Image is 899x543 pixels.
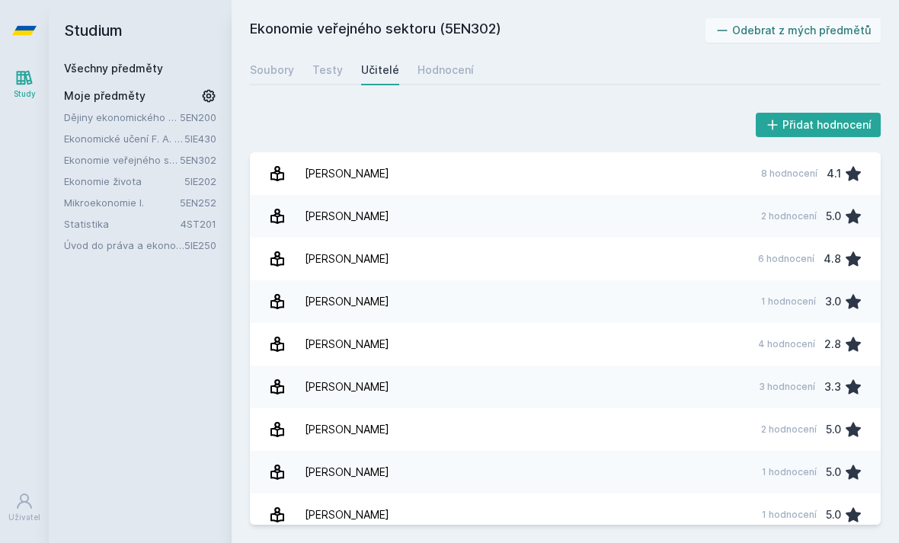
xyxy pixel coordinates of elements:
[250,366,881,408] a: [PERSON_NAME] 3 hodnocení 3.3
[250,323,881,366] a: [PERSON_NAME] 4 hodnocení 2.8
[827,158,841,189] div: 4.1
[180,196,216,209] a: 5EN252
[305,286,389,317] div: [PERSON_NAME]
[756,113,881,137] button: Přidat hodnocení
[761,168,817,180] div: 8 hodnocení
[758,338,815,350] div: 4 hodnocení
[761,295,816,308] div: 1 hodnocení
[761,423,817,436] div: 2 hodnocení
[305,500,389,530] div: [PERSON_NAME]
[250,55,294,85] a: Soubory
[305,457,389,487] div: [PERSON_NAME]
[762,509,817,521] div: 1 hodnocení
[305,244,389,274] div: [PERSON_NAME]
[418,55,474,85] a: Hodnocení
[250,18,705,43] h2: Ekonomie veřejného sektoru (5EN302)
[64,88,146,104] span: Moje předměty
[184,133,216,145] a: 5IE430
[64,110,180,125] a: Dějiny ekonomického myšlení
[180,154,216,166] a: 5EN302
[826,414,841,445] div: 5.0
[824,244,841,274] div: 4.8
[826,201,841,232] div: 5.0
[8,512,40,523] div: Uživatel
[64,216,181,232] a: Statistika
[312,62,343,78] div: Testy
[705,18,881,43] button: Odebrat z mých předmětů
[305,158,389,189] div: [PERSON_NAME]
[762,466,817,478] div: 1 hodnocení
[250,451,881,493] a: [PERSON_NAME] 1 hodnocení 5.0
[825,286,841,317] div: 3.0
[180,111,216,123] a: 5EN200
[361,62,399,78] div: Učitelé
[3,61,46,107] a: Study
[305,201,389,232] div: [PERSON_NAME]
[184,175,216,187] a: 5IE202
[3,484,46,531] a: Uživatel
[250,493,881,536] a: [PERSON_NAME] 1 hodnocení 5.0
[305,372,389,402] div: [PERSON_NAME]
[14,88,36,100] div: Study
[181,218,216,230] a: 4ST201
[64,152,180,168] a: Ekonomie veřejného sektoru
[64,131,184,146] a: Ekonomické učení F. A. [GEOGRAPHIC_DATA]
[250,152,881,195] a: [PERSON_NAME] 8 hodnocení 4.1
[758,253,814,265] div: 6 hodnocení
[361,55,399,85] a: Učitelé
[418,62,474,78] div: Hodnocení
[312,55,343,85] a: Testy
[824,372,841,402] div: 3.3
[826,500,841,530] div: 5.0
[64,62,163,75] a: Všechny předměty
[184,239,216,251] a: 5IE250
[826,457,841,487] div: 5.0
[761,210,817,222] div: 2 hodnocení
[759,381,815,393] div: 3 hodnocení
[250,238,881,280] a: [PERSON_NAME] 6 hodnocení 4.8
[250,195,881,238] a: [PERSON_NAME] 2 hodnocení 5.0
[305,329,389,359] div: [PERSON_NAME]
[64,238,184,253] a: Úvod do práva a ekonomie
[250,62,294,78] div: Soubory
[305,414,389,445] div: [PERSON_NAME]
[64,174,184,189] a: Ekonomie života
[64,195,180,210] a: Mikroekonomie I.
[250,408,881,451] a: [PERSON_NAME] 2 hodnocení 5.0
[824,329,841,359] div: 2.8
[250,280,881,323] a: [PERSON_NAME] 1 hodnocení 3.0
